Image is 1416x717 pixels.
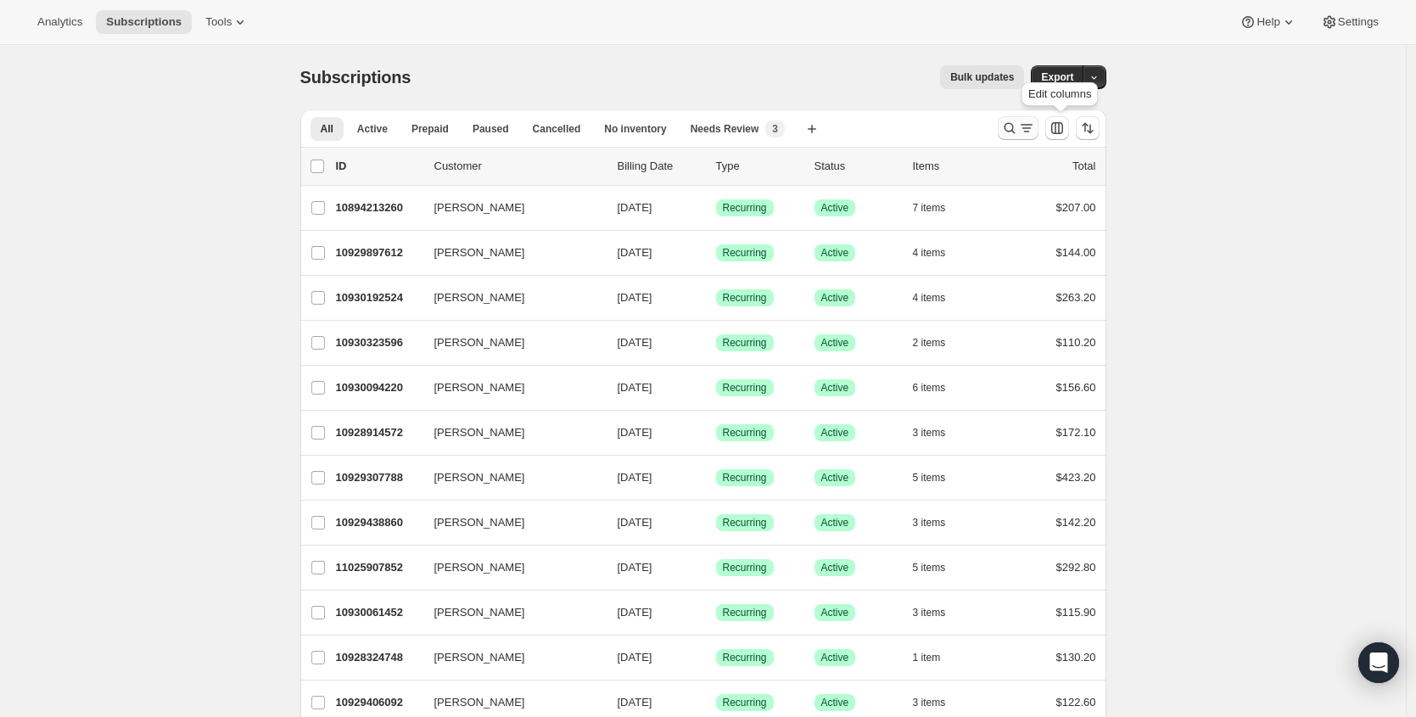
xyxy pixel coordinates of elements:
[821,561,849,574] span: Active
[1056,426,1096,439] span: $172.10
[205,15,232,29] span: Tools
[1056,561,1096,574] span: $292.80
[913,286,965,310] button: 4 items
[336,241,1096,265] div: 10929897612[PERSON_NAME][DATE]SuccessRecurringSuccessActive4 items$144.00
[723,246,767,260] span: Recurring
[940,65,1024,89] button: Bulk updates
[913,651,941,664] span: 1 item
[821,696,849,709] span: Active
[357,122,388,136] span: Active
[691,122,759,136] span: Needs Review
[1056,696,1096,709] span: $122.60
[1056,381,1096,394] span: $156.60
[336,289,421,306] p: 10930192524
[336,376,1096,400] div: 10930094220[PERSON_NAME][DATE]SuccessRecurringSuccessActive6 items$156.60
[424,374,594,401] button: [PERSON_NAME]
[336,649,421,666] p: 10928324748
[618,471,652,484] span: [DATE]
[336,511,1096,535] div: 10929438860[PERSON_NAME][DATE]SuccessRecurringSuccessActive3 items$142.20
[1056,291,1096,304] span: $263.20
[336,334,421,351] p: 10930323596
[411,122,449,136] span: Prepaid
[913,336,946,350] span: 2 items
[821,471,849,485] span: Active
[618,201,652,214] span: [DATE]
[434,604,525,621] span: [PERSON_NAME]
[336,691,1096,714] div: 10929406092[PERSON_NAME][DATE]SuccessRecurringSuccessActive3 items$122.60
[336,331,1096,355] div: 10930323596[PERSON_NAME][DATE]SuccessRecurringSuccessActive2 items$110.20
[913,421,965,445] button: 3 items
[106,15,182,29] span: Subscriptions
[913,601,965,625] button: 3 items
[336,244,421,261] p: 10929897612
[821,651,849,664] span: Active
[723,381,767,395] span: Recurring
[434,334,525,351] span: [PERSON_NAME]
[195,10,259,34] button: Tools
[618,696,652,709] span: [DATE]
[618,561,652,574] span: [DATE]
[604,122,666,136] span: No inventory
[434,469,525,486] span: [PERSON_NAME]
[821,606,849,619] span: Active
[618,606,652,619] span: [DATE]
[950,70,1014,84] span: Bulk updates
[473,122,509,136] span: Paused
[1056,651,1096,664] span: $130.20
[723,426,767,440] span: Recurring
[533,122,581,136] span: Cancelled
[1256,15,1279,29] span: Help
[913,376,965,400] button: 6 items
[913,381,946,395] span: 6 items
[913,246,946,260] span: 4 items
[1358,642,1399,683] div: Open Intercom Messenger
[913,201,946,215] span: 7 items
[1056,516,1096,529] span: $142.20
[723,516,767,529] span: Recurring
[336,379,421,396] p: 10930094220
[424,464,594,491] button: [PERSON_NAME]
[434,424,525,441] span: [PERSON_NAME]
[723,696,767,709] span: Recurring
[424,239,594,266] button: [PERSON_NAME]
[723,561,767,574] span: Recurring
[336,646,1096,669] div: 10928324748[PERSON_NAME][DATE]SuccessRecurringSuccessActive1 item$130.20
[96,10,192,34] button: Subscriptions
[336,601,1096,625] div: 10930061452[PERSON_NAME][DATE]SuccessRecurringSuccessActive3 items$115.90
[434,199,525,216] span: [PERSON_NAME]
[424,689,594,716] button: [PERSON_NAME]
[913,331,965,355] button: 2 items
[434,244,525,261] span: [PERSON_NAME]
[1056,201,1096,214] span: $207.00
[913,241,965,265] button: 4 items
[1056,471,1096,484] span: $423.20
[434,379,525,396] span: [PERSON_NAME]
[716,158,801,175] div: Type
[998,116,1038,140] button: Search and filter results
[1072,158,1095,175] p: Total
[336,286,1096,310] div: 10930192524[PERSON_NAME][DATE]SuccessRecurringSuccessActive4 items$263.20
[434,649,525,666] span: [PERSON_NAME]
[723,606,767,619] span: Recurring
[913,291,946,305] span: 4 items
[336,466,1096,490] div: 10929307788[PERSON_NAME][DATE]SuccessRecurringSuccessActive5 items$423.20
[821,291,849,305] span: Active
[336,559,421,576] p: 11025907852
[336,469,421,486] p: 10929307788
[434,514,525,531] span: [PERSON_NAME]
[434,694,525,711] span: [PERSON_NAME]
[434,559,525,576] span: [PERSON_NAME]
[1045,116,1069,140] button: Customize table column order and visibility
[336,514,421,531] p: 10929438860
[618,381,652,394] span: [DATE]
[618,426,652,439] span: [DATE]
[1229,10,1307,34] button: Help
[618,336,652,349] span: [DATE]
[723,201,767,215] span: Recurring
[321,122,333,136] span: All
[913,606,946,619] span: 3 items
[424,644,594,671] button: [PERSON_NAME]
[300,68,411,87] span: Subscriptions
[424,329,594,356] button: [PERSON_NAME]
[1338,15,1379,29] span: Settings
